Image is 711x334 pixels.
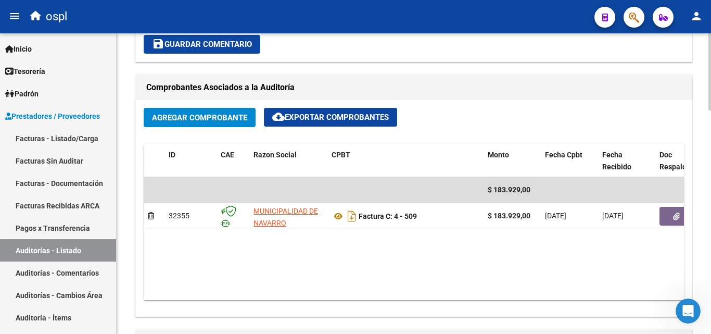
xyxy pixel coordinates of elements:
i: Descargar documento [345,208,359,225]
span: Fecha Recibido [602,151,631,171]
span: Tesorería [5,66,45,77]
mat-icon: menu [8,10,21,22]
span: Inicio [5,43,32,55]
span: Razon Social [253,151,297,159]
datatable-header-cell: Fecha Cpbt [541,144,598,178]
span: [DATE] [602,212,624,220]
datatable-header-cell: ID [164,144,217,178]
span: $ 183.929,00 [488,185,530,194]
span: Exportar Comprobantes [272,113,389,122]
datatable-header-cell: Fecha Recibido [598,144,655,178]
span: Doc Respaldatoria [659,151,706,171]
span: Guardar Comentario [152,40,252,49]
span: CPBT [332,151,350,159]
mat-icon: save [152,38,164,50]
datatable-header-cell: CAE [217,144,249,178]
span: 32355 [169,212,189,220]
mat-icon: cloud_download [272,110,285,123]
strong: $ 183.929,00 [488,212,530,220]
datatable-header-cell: Monto [484,144,541,178]
span: Monto [488,151,509,159]
span: Agregar Comprobante [152,113,247,122]
datatable-header-cell: Razon Social [249,144,327,178]
span: Fecha Cpbt [545,151,582,159]
span: ID [169,151,175,159]
span: Prestadores / Proveedores [5,110,100,122]
strong: Factura C: 4 - 509 [359,212,417,220]
mat-icon: person [690,10,703,22]
datatable-header-cell: CPBT [327,144,484,178]
h1: Comprobantes Asociados a la Auditoría [146,79,681,96]
span: Padrón [5,88,39,100]
span: CAE [221,151,234,159]
span: [DATE] [545,212,566,220]
button: Exportar Comprobantes [264,108,397,127]
span: ospl [46,5,67,28]
iframe: Intercom live chat [676,299,701,324]
button: Agregar Comprobante [144,108,256,127]
span: MUNICIPALIDAD DE NAVARRO [253,207,318,227]
button: Guardar Comentario [144,35,260,54]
